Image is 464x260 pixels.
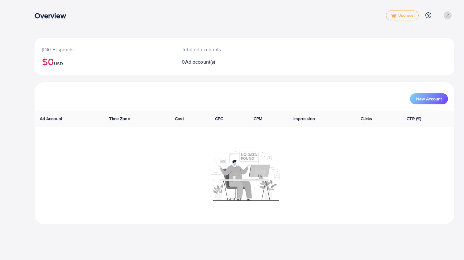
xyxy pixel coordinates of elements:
[254,115,262,122] span: CPM
[175,115,184,122] span: Cost
[42,56,167,67] h2: $0
[182,46,272,53] p: Total ad accounts
[42,46,167,53] p: [DATE] spends
[182,59,272,65] h2: 0
[407,115,421,122] span: CTR (%)
[185,58,215,65] span: Ad account(s)
[391,14,396,18] img: tick
[109,115,130,122] span: Time Zone
[209,150,280,201] img: No account
[361,115,372,122] span: Clicks
[54,61,63,67] span: USD
[416,97,442,101] span: New Account
[293,115,315,122] span: Impression
[40,115,63,122] span: Ad Account
[386,10,419,20] a: tickUpgrade
[35,11,71,20] h3: Overview
[215,115,223,122] span: CPC
[391,13,413,18] span: Upgrade
[410,93,448,104] button: New Account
